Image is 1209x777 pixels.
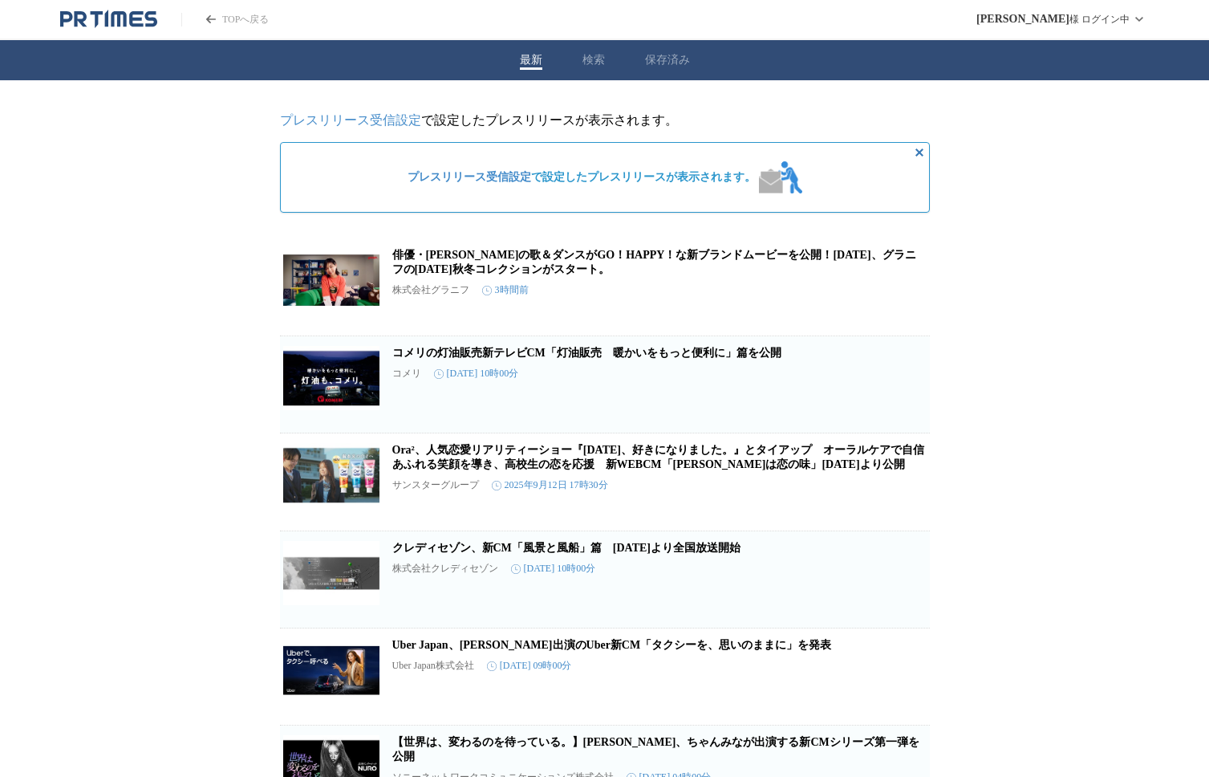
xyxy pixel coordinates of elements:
p: で設定したプレスリリースが表示されます。 [280,112,930,129]
a: プレスリリース受信設定 [408,171,531,183]
button: 最新 [520,53,542,67]
button: 保存済み [645,53,690,67]
p: 株式会社グラニフ [392,283,469,297]
p: コメリ [392,367,421,380]
button: 非表示にする [910,143,929,162]
a: クレディセゾン、新CM「風景と風船」篇 [DATE]より全国放送開始 [392,542,741,554]
time: [DATE] 10時00分 [511,562,596,576]
p: サンスターグループ [392,478,479,492]
a: PR TIMESのトップページはこちら [60,10,157,29]
a: PR TIMESのトップページはこちら [181,13,269,26]
a: Uber Japan、[PERSON_NAME]出演のUber新CM「タクシーを、思いのままに」を発表 [392,639,832,651]
img: Uber Japan、杏さん出演のUber新CM「タクシーを、思いのままに」を発表 [283,638,379,702]
time: 2025年9月12日 17時30分 [492,478,608,492]
a: 【世界は、変わるのを待っている。】[PERSON_NAME]、ちゃんみなが出演する新CMシリーズ第一弾を公開 [392,736,919,763]
img: Ora²、人気恋愛リアリティーショー『今日、好きになりました。』とタイアップ オーラルケアで自信あふれる笑顔を導き、高校生の恋を応援 新WEBCM「ハニーレモンは恋の味」9月15日（月）より公開 [283,443,379,507]
p: Uber Japan株式会社 [392,659,474,673]
img: クレディセゾン、新CM「風景と風船」篇 9月13日（土）より全国放送開始 [283,541,379,605]
a: Ora²、人気恋愛リアリティーショー『[DATE]、好きになりました。』とタイアップ オーラルケアで自信あふれる笑顔を導き、高校生の恋を応援 新WEBCM「[PERSON_NAME]は恋の味」[... [392,444,924,470]
button: 検索 [582,53,605,67]
img: 俳優・西野七瀬さんの歌＆ダンスがGO！HAPPY！な新ブランドムービーを公開！9月16日(火)、グラニフの2025秋冬コレクションがスタート。 [283,248,379,312]
img: コメリの灯油販売新テレビCM「灯油販売 暖かいをもっと便利に」篇を公開 [283,346,379,410]
a: プレスリリース受信設定 [280,113,421,127]
p: 株式会社クレディセゾン [392,562,498,576]
time: [DATE] 09時00分 [487,659,572,673]
a: コメリの灯油販売新テレビCM「灯油販売 暖かいをもっと便利に」篇を公開 [392,347,781,359]
time: 3時間前 [482,283,529,297]
a: 俳優・[PERSON_NAME]の歌＆ダンスがGO！HAPPY！な新ブランドムービーを公開！[DATE]、グラニフの[DATE]秋冬コレクションがスタート。 [392,249,916,275]
time: [DATE] 10時00分 [434,367,519,380]
span: [PERSON_NAME] [976,13,1069,26]
span: で設定したプレスリリースが表示されます。 [408,170,756,185]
